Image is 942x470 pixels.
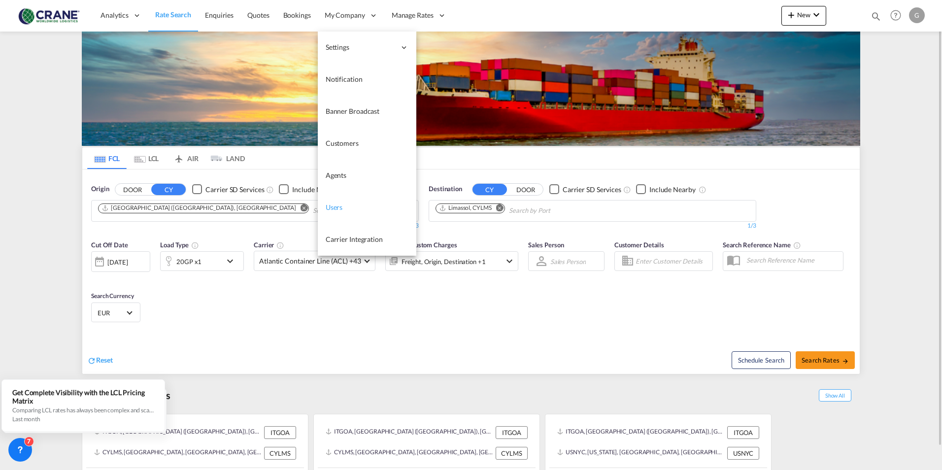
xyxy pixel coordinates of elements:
input: Chips input. [509,203,603,219]
md-pagination-wrapper: Use the left and right arrow keys to navigate between tabs [87,147,245,169]
md-icon: Unchecked: Search for CY (Container Yard) services for all selected carriers.Checked : Search for... [623,186,631,194]
div: 20GP x1icon-chevron-down [160,251,244,271]
md-checkbox: Checkbox No Ink [549,184,621,195]
button: Search Ratesicon-arrow-right [796,351,855,369]
md-icon: icon-information-outline [191,241,199,249]
md-select: Select Currency: € EUREuro [97,305,135,320]
input: Enter Customer Details [636,254,709,269]
div: 1/3 [429,222,756,230]
span: Customer Details [614,241,664,249]
span: Enquiries [205,11,234,19]
div: ITGOA, Genova (Genoa), Italy, Southern Europe, Europe [94,426,262,439]
span: Atlantic Container Line (ACL) +43 [259,256,361,266]
span: Search Rates [802,356,849,364]
md-icon: icon-airplane [173,153,185,160]
span: Cut Off Date [91,241,128,249]
input: Chips input. [313,203,406,219]
div: ITGOA [264,426,296,439]
md-tab-item: FCL [87,147,127,169]
div: Press delete to remove this chip. [101,204,298,212]
md-icon: Unchecked: Ignores neighbouring ports when fetching rates.Checked : Includes neighbouring ports w... [699,186,706,194]
div: Freight Origin Destination Factory Stuffingicon-chevron-down [385,251,518,271]
div: 1/3 [91,222,419,230]
div: 20GP x1 [176,255,202,269]
span: EUR [98,308,125,317]
span: My Company [325,10,365,20]
span: Destination [429,184,462,194]
span: Banner Broadcast [326,107,379,115]
md-icon: icon-refresh [87,356,96,365]
div: OriginDOOR CY Checkbox No InkUnchecked: Search for CY (Container Yard) services for all selected ... [82,169,860,374]
span: Load Type [160,241,199,249]
div: CYLMS [264,447,296,460]
md-tab-item: LAND [205,147,245,169]
md-chips-wrap: Chips container. Use arrow keys to select chips. [97,201,410,219]
div: Freight Origin Destination Factory Stuffing [402,255,486,269]
md-icon: icon-chevron-down [504,255,515,267]
md-icon: Your search will be saved by the below given name [793,241,801,249]
div: G [909,7,925,23]
div: USNYC [727,447,759,460]
div: Genova (Genoa), ITGOA [101,204,296,212]
button: CY [472,184,507,195]
div: [DATE] [107,258,128,267]
input: Search Reference Name [741,253,843,268]
md-icon: icon-arrow-right [842,358,849,365]
span: Agents [326,171,346,179]
md-chips-wrap: Chips container. Use arrow keys to select chips. [434,201,606,219]
div: icon-magnify [871,11,881,26]
md-icon: icon-plus 400-fg [785,9,797,21]
span: Quotes [247,11,269,19]
div: Carrier SD Services [563,185,621,195]
span: Users [326,203,343,211]
span: Rate Search [155,10,191,19]
span: Settings [326,42,396,52]
div: ITGOA [496,426,528,439]
div: CYLMS, Limassol, Cyprus, Southern Europe, Europe [94,447,262,460]
span: Notification [326,75,363,83]
md-tab-item: LCL [127,147,166,169]
img: 374de710c13411efa3da03fd754f1635.jpg [15,4,81,27]
button: icon-plus 400-fgNewicon-chevron-down [781,6,826,26]
div: Press delete to remove this chip. [439,204,494,212]
button: DOOR [508,184,543,195]
div: Include Nearby [649,185,696,195]
md-icon: icon-chevron-down [810,9,822,21]
div: icon-refreshReset [87,355,113,366]
md-icon: The selected Trucker/Carrierwill be displayed in the rate results If the rates are from another f... [276,241,284,249]
a: Users [318,192,416,224]
md-icon: icon-chevron-down [224,255,241,267]
a: Banner Broadcast [318,96,416,128]
span: Carrier [254,241,284,249]
button: CY [151,184,186,195]
div: Help [887,7,909,25]
md-datepicker: Select [91,271,99,284]
div: CYLMS, Limassol, Cyprus, Southern Europe, Europe [326,447,493,460]
span: Reset [96,356,113,364]
button: DOOR [115,184,150,195]
div: ITGOA [727,426,759,439]
img: LCL+%26+FCL+BACKGROUND.png [82,32,860,146]
div: Limassol, CYLMS [439,204,492,212]
div: CYLMS [496,447,528,460]
a: Agents [318,160,416,192]
span: Customers [326,139,359,147]
div: Settings [318,32,416,64]
span: Search Currency [91,292,134,300]
span: Show All [819,389,851,402]
div: ITGOA, Genova (Genoa), Italy, Southern Europe, Europe [557,426,725,439]
div: [DATE] [91,251,150,272]
md-icon: Unchecked: Search for CY (Container Yard) services for all selected carriers.Checked : Search for... [266,186,274,194]
span: Search Reference Name [723,241,801,249]
div: Include Nearby [292,185,338,195]
a: Carrier Integration [318,224,416,256]
button: Remove [490,204,505,214]
span: Locals & Custom Charges [385,241,457,249]
span: Sales Person [528,241,564,249]
md-tab-item: AIR [166,147,205,169]
span: Bookings [283,11,311,19]
a: Notification [318,64,416,96]
span: Carrier Integration [326,235,383,243]
md-select: Sales Person [549,254,587,269]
